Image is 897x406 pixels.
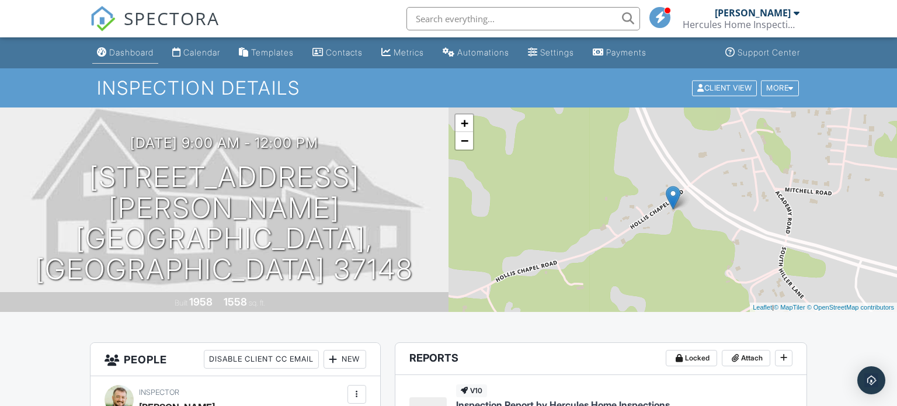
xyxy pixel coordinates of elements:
a: Zoom in [456,114,473,132]
div: Templates [251,47,294,57]
div: 1558 [224,296,247,308]
span: Inspector [139,388,179,397]
img: The Best Home Inspection Software - Spectora [90,6,116,32]
h1: Inspection Details [97,78,799,98]
span: Built [175,299,187,307]
div: Client View [692,80,757,96]
a: SPECTORA [90,16,220,40]
a: Client View [691,83,760,92]
a: © OpenStreetMap contributors [807,304,894,311]
a: Metrics [377,42,429,64]
div: Disable Client CC Email [204,350,319,369]
div: Dashboard [109,47,154,57]
div: [PERSON_NAME] [715,7,791,19]
a: Leaflet [753,304,772,311]
div: Calendar [183,47,220,57]
a: Zoom out [456,132,473,150]
a: Settings [523,42,579,64]
input: Search everything... [406,7,640,30]
span: SPECTORA [124,6,220,30]
div: Metrics [394,47,424,57]
div: Open Intercom Messenger [857,366,885,394]
div: Settings [540,47,574,57]
span: sq. ft. [249,299,265,307]
a: Calendar [168,42,225,64]
a: © MapTiler [774,304,805,311]
div: 1958 [189,296,213,308]
div: | [750,303,897,313]
div: Automations [457,47,509,57]
a: Dashboard [92,42,158,64]
div: New [324,350,366,369]
div: Contacts [326,47,363,57]
h3: People [91,343,380,376]
a: Payments [588,42,651,64]
div: More [761,80,799,96]
a: Contacts [308,42,367,64]
h3: [DATE] 9:00 am - 12:00 pm [130,135,318,151]
a: Support Center [721,42,805,64]
div: Payments [606,47,646,57]
h1: [STREET_ADDRESS][PERSON_NAME] [GEOGRAPHIC_DATA], [GEOGRAPHIC_DATA] 37148 [19,162,430,285]
div: Hercules Home Inspections [683,19,799,30]
a: Automations (Basic) [438,42,514,64]
a: Templates [234,42,298,64]
div: Support Center [738,47,800,57]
